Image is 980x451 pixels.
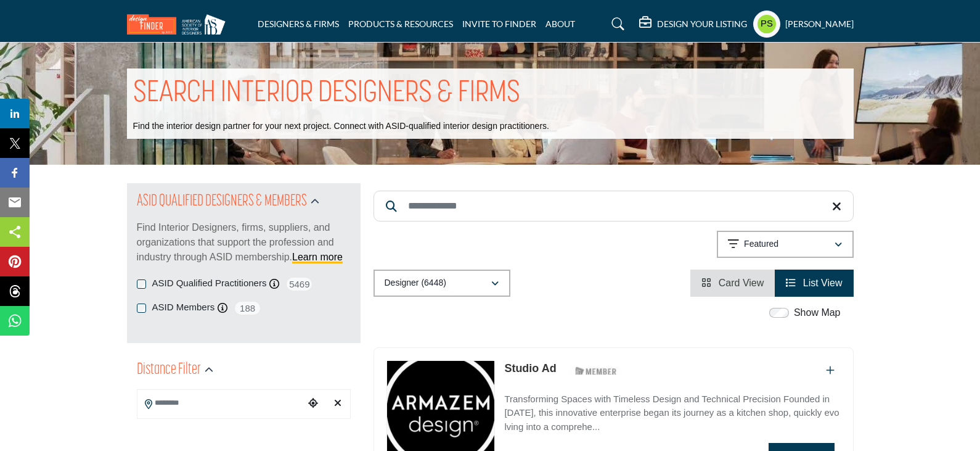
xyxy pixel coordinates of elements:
[329,391,347,417] div: Clear search location
[504,385,840,434] a: Transforming Spaces with Timeless Design and Technical Precision Founded in [DATE], this innovati...
[504,360,556,377] p: Studio Ad
[794,305,841,320] label: Show Map
[127,14,232,35] img: Site Logo
[374,191,854,221] input: Search Keyword
[137,220,351,265] p: Find Interior Designers, firms, suppliers, and organizations that support the profession and indu...
[775,270,853,297] li: List View
[285,276,313,292] span: 5469
[292,252,343,262] a: Learn more
[137,359,201,381] h2: Distance Filter
[137,191,307,213] h2: ASID QUALIFIED DESIGNERS & MEMBERS
[545,19,575,29] a: ABOUT
[133,75,520,113] h1: SEARCH INTERIOR DESIGNERS & FIRMS
[234,300,261,316] span: 188
[690,270,775,297] li: Card View
[701,278,764,288] a: View Card
[657,19,747,30] h5: DESIGN YOUR LISTING
[600,14,632,34] a: Search
[152,300,215,315] label: ASID Members
[568,363,624,379] img: ASID Members Badge Icon
[826,365,835,376] a: Add To List
[137,279,146,289] input: ASID Qualified Practitioners checkbox
[258,19,339,29] a: DESIGNERS & FIRMS
[304,391,322,417] div: Choose your current location
[348,19,453,29] a: PRODUCTS & RESOURCES
[385,277,446,289] p: Designer (6448)
[137,391,304,415] input: Search Location
[133,120,549,133] p: Find the interior design partner for your next project. Connect with ASID-qualified interior desi...
[374,270,510,297] button: Designer (6448)
[744,238,778,250] p: Featured
[786,278,842,288] a: View List
[462,19,536,29] a: INVITE TO FINDER
[717,231,854,258] button: Featured
[504,392,840,434] p: Transforming Spaces with Timeless Design and Technical Precision Founded in [DATE], this innovati...
[803,278,843,288] span: List View
[719,278,764,288] span: Card View
[785,18,854,30] h5: [PERSON_NAME]
[137,304,146,313] input: ASID Members checkbox
[152,276,267,291] label: ASID Qualified Practitioners
[639,17,747,31] div: DESIGN YOUR LISTING
[753,10,780,38] button: Show hide supplier dropdown
[504,362,556,374] a: Studio Ad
